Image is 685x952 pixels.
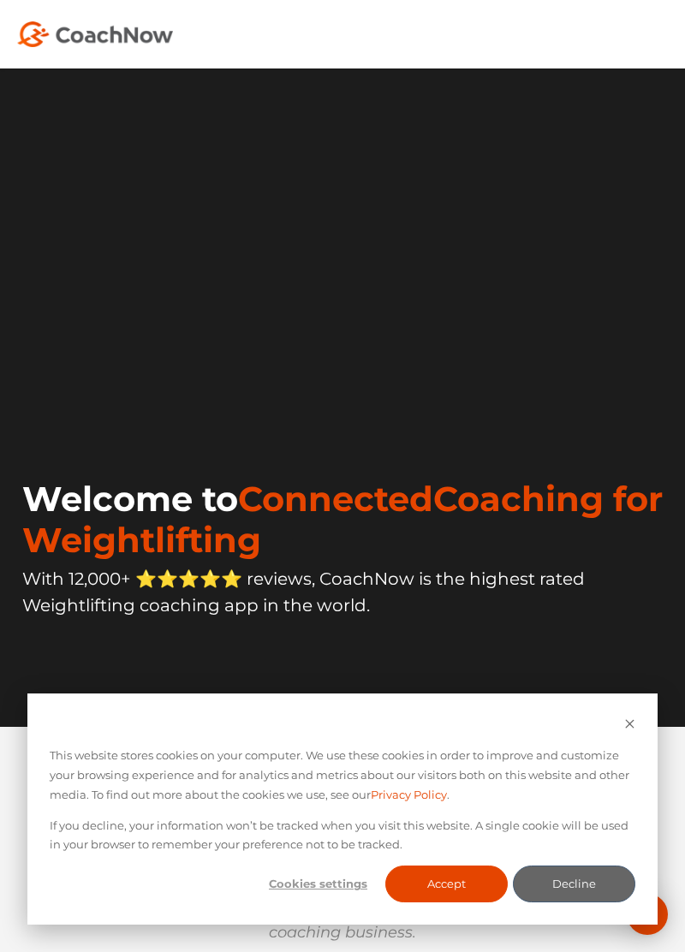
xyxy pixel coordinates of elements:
button: Dismiss cookie banner [624,716,635,735]
div: Cookie banner [27,693,658,925]
span: ConnectedCoaching for Weightlifting [22,478,663,561]
span: With 12,000+ ⭐️⭐️⭐️⭐️⭐️ reviews, CoachNow is the highest rated Weightlifting coaching app in the ... [22,568,585,616]
h1: Welcome to [22,479,668,561]
a: Privacy Policy [371,785,447,805]
p: If you decline, your information won’t be tracked when you visit this website. A single cookie wi... [50,816,635,855]
button: Accept [385,866,508,902]
p: This website stores cookies on your computer. We use these cookies in order to improve and custom... [50,746,635,804]
img: Coach Now [17,21,173,47]
button: Decline [513,866,635,902]
button: Cookies settings [257,866,379,902]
